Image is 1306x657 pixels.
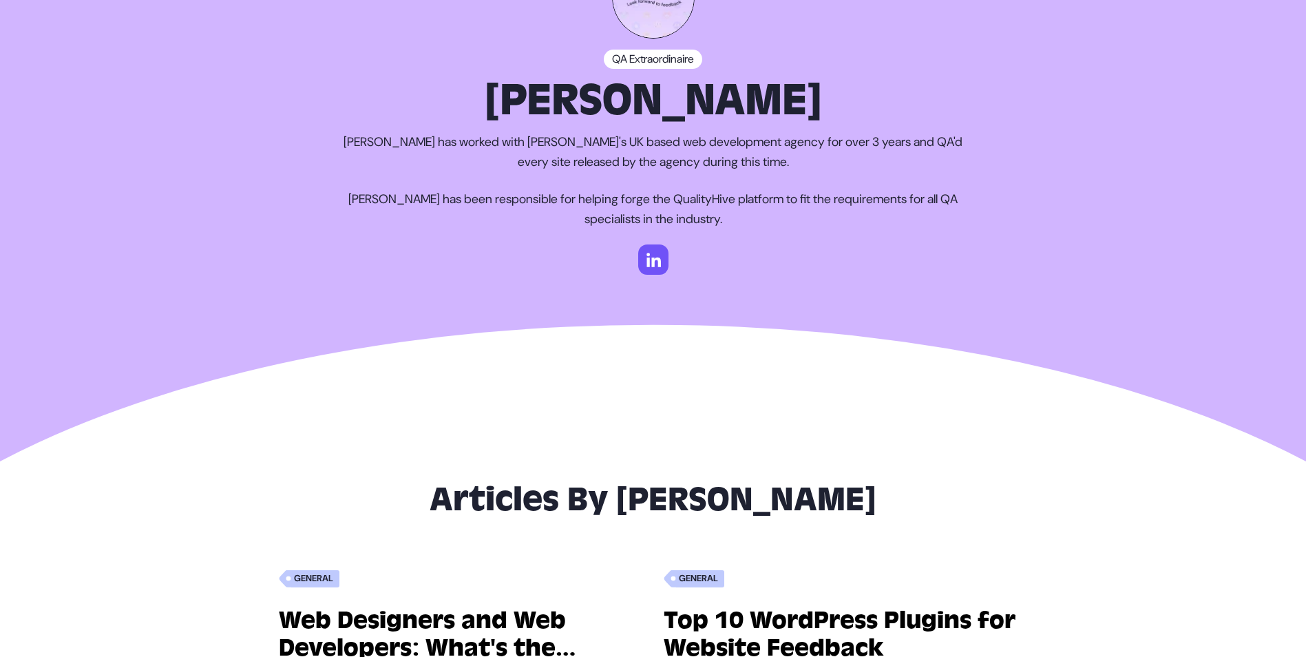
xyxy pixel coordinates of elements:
span: General [676,570,724,587]
p: QA Extraordinaire [604,50,702,69]
a: General [664,570,724,587]
span: General [291,570,339,587]
p: [PERSON_NAME] has been responsible for helping forge the QualityHive platform to fit the requirem... [334,189,973,230]
p: [PERSON_NAME] has worked with [PERSON_NAME]'s UK based web development agency for over 3 years an... [334,132,973,173]
a: General [279,570,339,587]
img: Linkedin [638,244,668,275]
h1: [PERSON_NAME] [334,74,973,127]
